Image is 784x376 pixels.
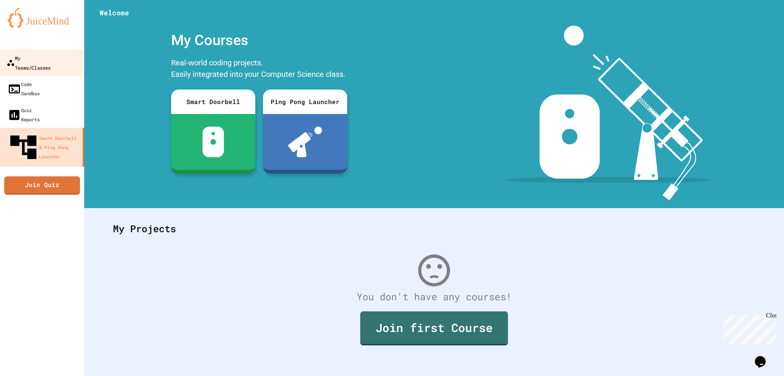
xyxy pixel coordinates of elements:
[288,127,322,157] img: ppl-with-ball.png
[167,26,351,55] div: My Courses
[3,3,53,49] div: Chat with us now!Close
[506,26,712,200] img: banner-image-my-projects.png
[360,311,508,345] a: Join first Course
[7,53,51,72] div: My Teams/Classes
[8,80,40,98] div: Code Sandbox
[752,345,776,368] iframe: chat widget
[105,290,763,304] div: You don't have any courses!
[8,132,80,163] div: Smart Doorbell & Ping Pong Launcher
[263,90,347,114] div: Ping Pong Launcher
[171,90,255,114] div: Smart Doorbell
[203,127,224,157] img: sdb-white.svg
[8,8,77,28] img: logo-orange.svg
[167,55,351,84] div: Real-world coding projects. Easily integrated into your Computer Science class.
[720,312,776,345] iframe: chat widget
[4,176,80,195] a: Join Quiz
[105,214,763,244] div: My Projects
[8,106,40,124] div: Quiz Reports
